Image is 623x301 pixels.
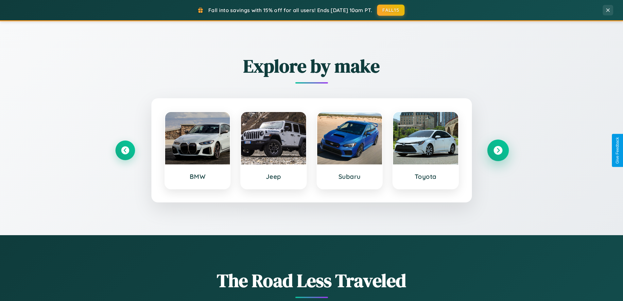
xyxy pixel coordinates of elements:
[248,173,300,180] h3: Jeep
[615,137,620,164] div: Give Feedback
[115,53,508,79] h2: Explore by make
[377,5,405,16] button: FALL15
[324,173,376,180] h3: Subaru
[208,7,372,13] span: Fall into savings with 15% off for all users! Ends [DATE] 10am PT.
[172,173,224,180] h3: BMW
[400,173,452,180] h3: Toyota
[115,268,508,293] h1: The Road Less Traveled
